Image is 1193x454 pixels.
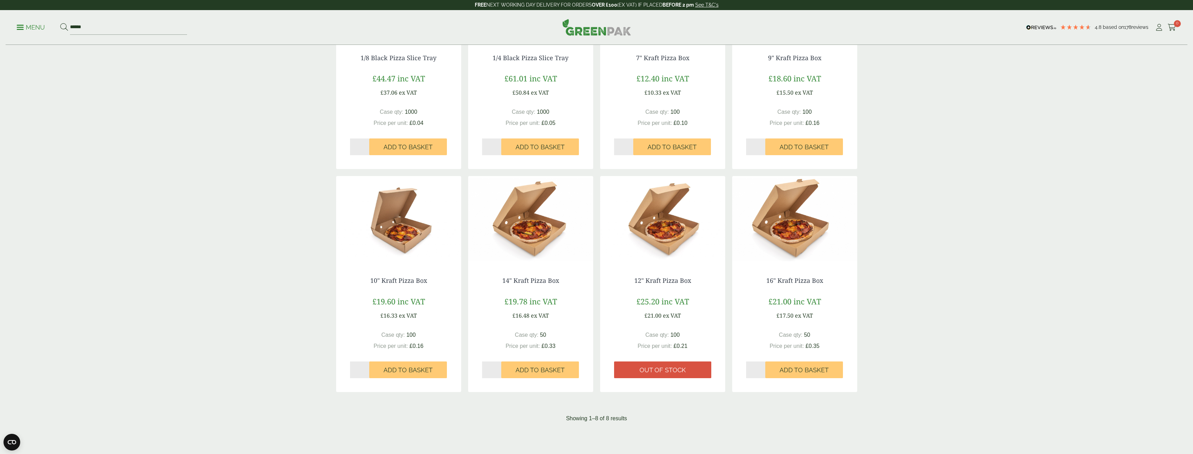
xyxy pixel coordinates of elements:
span: 100 [671,109,680,115]
span: Case qty: [645,109,669,115]
img: GreenPak Supplies [562,19,631,35]
i: My Account [1155,24,1163,31]
span: ex VAT [399,312,417,319]
img: 12.5 [600,176,725,263]
button: Add to Basket [633,138,711,155]
strong: FREE [475,2,486,8]
span: £19.60 [372,296,395,306]
span: £16.48 [512,312,529,319]
a: 10" Kraft Pizza Box [370,276,427,285]
span: inc VAT [397,296,425,306]
span: £19.78 [504,296,527,306]
span: inc VAT [661,296,689,306]
img: IMG_5338-new14 (Large) [468,176,593,263]
span: Case qty: [380,109,403,115]
span: 50 [804,332,810,338]
a: See T&C's [695,2,719,8]
span: £0.05 [542,120,556,126]
div: 4.78 Stars [1060,24,1091,30]
span: £0.04 [410,120,424,126]
span: ex VAT [795,312,813,319]
span: 178 [1124,24,1131,30]
span: £25.20 [636,296,659,306]
span: Add to Basket [384,143,433,151]
span: Case qty: [512,109,535,115]
span: Case qty: [381,332,405,338]
span: 50 [540,332,546,338]
span: Out of stock [640,366,686,374]
span: ex VAT [531,312,549,319]
span: Case qty: [779,332,803,338]
span: £15.50 [776,89,793,96]
strong: BEFORE 2 pm [663,2,694,8]
p: Menu [17,23,45,32]
span: 1000 [405,109,417,115]
span: Add to Basket [780,143,829,151]
span: ex VAT [663,89,681,96]
p: Showing 1–8 of 8 results [566,414,627,423]
span: £0.35 [806,343,820,349]
span: ex VAT [531,89,549,96]
span: inc VAT [397,73,425,83]
span: Add to Basket [516,143,565,151]
a: Menu [17,23,45,30]
span: £17.50 [776,312,793,319]
span: £37.06 [380,89,397,96]
span: Price per unit: [373,343,408,349]
a: 14" Kraft Pizza Box [502,276,559,285]
button: Open CMP widget [3,434,20,451]
span: £18.60 [768,73,791,83]
button: Add to Basket [369,138,447,155]
span: Price per unit: [637,343,672,349]
span: Add to Basket [516,366,565,374]
button: Add to Basket [501,361,579,378]
span: £12.40 [636,73,659,83]
span: £0.16 [806,120,820,126]
span: Add to Basket [384,366,433,374]
span: £0.33 [542,343,556,349]
span: inc VAT [661,73,689,83]
span: Price per unit: [505,343,540,349]
a: 16" Kraft Pizza Box [766,276,823,285]
strong: OVER £100 [592,2,617,8]
span: ex VAT [663,312,681,319]
i: Cart [1168,24,1176,31]
span: 0 [1174,20,1181,27]
span: Case qty: [515,332,539,338]
a: 7" Kraft Pizza Box [636,54,689,62]
img: IMG_5338-new16 (Large) [732,176,857,263]
span: £0.10 [674,120,688,126]
span: Price per unit: [637,120,672,126]
a: 1/4 Black Pizza Slice Tray [493,54,568,62]
span: Price per unit: [769,120,804,126]
span: £61.01 [504,73,527,83]
span: £21.00 [644,312,661,319]
span: Add to Basket [648,143,697,151]
span: 100 [406,332,416,338]
button: Add to Basket [765,361,843,378]
span: £10.33 [644,89,661,96]
span: inc VAT [793,296,821,306]
img: 10.5 [336,176,461,263]
span: £0.21 [674,343,688,349]
span: £21.00 [768,296,791,306]
span: inc VAT [529,73,557,83]
span: inc VAT [793,73,821,83]
a: 9" Kraft Pizza Box [768,54,821,62]
button: Add to Basket [765,138,843,155]
span: 1000 [537,109,549,115]
span: Price per unit: [505,120,540,126]
span: inc VAT [529,296,557,306]
span: Price per unit: [373,120,408,126]
span: Based on [1103,24,1124,30]
span: Add to Basket [780,366,829,374]
span: Case qty: [777,109,801,115]
span: Case qty: [645,332,669,338]
span: ex VAT [399,89,417,96]
span: reviews [1131,24,1148,30]
span: 100 [803,109,812,115]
